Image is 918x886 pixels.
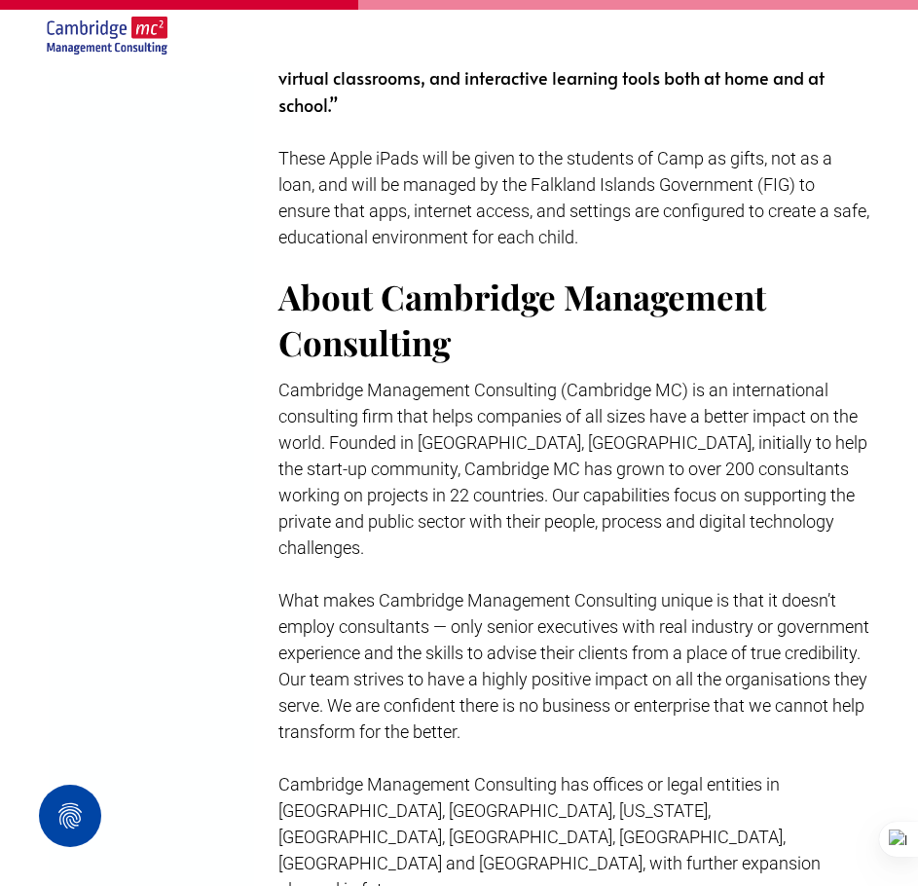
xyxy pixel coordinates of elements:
[278,148,869,247] span: These Apple iPads will be given to the students of Camp as gifts, not as a loan, and will be mana...
[278,380,867,558] span: Cambridge Management Consulting (Cambridge MC) is an international consulting firm that helps com...
[46,17,167,56] img: secondary-image
[850,11,900,61] button: menu
[278,274,766,365] span: About Cambridge Management Consulting
[46,19,167,40] a: Your Business Transformed | Cambridge Management Consulting
[278,590,869,742] span: What makes Cambridge Management Consulting unique is that it doesn’t employ consultants — only se...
